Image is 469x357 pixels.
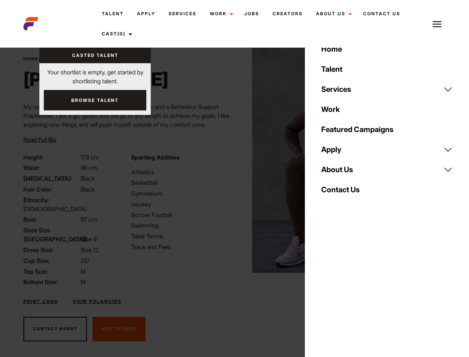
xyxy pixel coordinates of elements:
a: Services [162,4,203,24]
button: Read Full Bio [23,135,56,144]
img: cropped-aefm-brand-fav-22-square.png [23,16,38,31]
a: Creators [266,4,309,24]
span: Size 12 [81,246,99,254]
span: Size 9 [81,235,97,243]
span: 97 cm [81,216,97,223]
li: Athletics [131,168,230,177]
li: Track and Field [131,242,230,251]
a: Work [203,4,238,24]
span: Top Size: [23,267,79,276]
a: Home [317,39,457,59]
a: About Us [309,4,356,24]
p: Your shortlist is empty, get started by shortlisting talent. [39,63,151,86]
span: Black [81,175,95,182]
span: Shoe Size ([GEOGRAPHIC_DATA]): [23,226,79,244]
span: Cup Size: [23,256,79,265]
span: [MEDICAL_DATA]: [23,174,79,183]
a: Services [317,79,457,99]
img: Burger icon [433,20,442,29]
span: DD [81,257,89,264]
a: Work [317,99,457,119]
a: Talent [95,4,130,24]
a: Talent [317,59,457,79]
span: Waist: [23,163,79,172]
span: (0) [117,31,126,36]
button: Add To Cast [92,317,146,341]
a: Contact Us [317,180,457,200]
span: Hair Color: [23,185,79,194]
a: Home [23,56,39,61]
li: Swimming [131,221,230,230]
span: Add To Cast [101,326,137,331]
a: Contact Us [356,4,407,24]
a: Featured Campaigns [317,119,457,139]
strong: Sporting Abilities [131,154,179,161]
span: [DEMOGRAPHIC_DATA] [23,205,87,213]
span: Height: [23,153,79,162]
a: About Us [317,160,457,180]
span: 178 cm [81,154,99,161]
h1: [PERSON_NAME] [23,68,168,90]
a: Apply [317,139,457,160]
span: M [81,278,86,286]
span: Bottom Size: [23,277,79,286]
span: / / [23,56,106,62]
li: Basketball [131,178,230,187]
span: Dress Size: [23,245,79,254]
span: 95 cm [81,164,97,171]
button: Contact Agent [23,317,87,341]
a: Browse Talent [44,90,146,110]
a: View Polaroids [73,298,121,305]
a: Apply [130,4,162,24]
span: Bust: [23,215,79,224]
a: Print Card [23,298,58,305]
span: My name is [PERSON_NAME] a Registered Nurse and a Behaviour Support Practitioner, I am a go-gette... [23,103,229,128]
a: Jobs [238,4,266,24]
li: Gymnasium [131,189,230,198]
a: Cast(0) [95,24,137,44]
li: Soccer Football [131,210,230,219]
span: Read Full Bio [23,136,56,143]
a: Casted Talent [39,48,151,63]
span: M [81,268,86,275]
li: Hockey [131,200,230,209]
span: Black [81,186,95,193]
span: Ethnicity: [23,196,79,205]
li: Table Tennis [131,232,230,241]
